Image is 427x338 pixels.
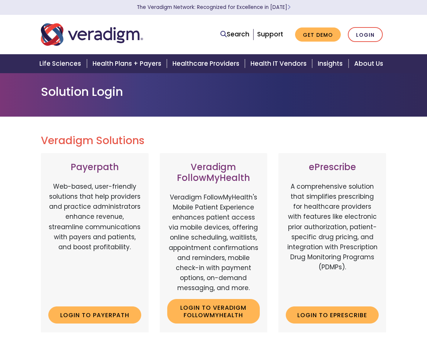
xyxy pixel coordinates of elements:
[137,4,291,11] a: The Veradigm Network: Recognized for Excellence in [DATE]Learn More
[41,22,143,47] img: Veradigm logo
[48,162,141,173] h3: Payerpath
[48,182,141,300] p: Web-based, user-friendly solutions that help providers and practice administrators enhance revenu...
[167,192,260,293] p: Veradigm FollowMyHealth's Mobile Patient Experience enhances patient access via mobile devices, o...
[257,30,283,39] a: Support
[167,299,260,323] a: Login to Veradigm FollowMyHealth
[246,54,313,73] a: Health IT Vendors
[167,162,260,183] h3: Veradigm FollowMyHealth
[348,27,383,42] a: Login
[35,54,88,73] a: Life Sciences
[287,4,291,11] span: Learn More
[41,134,386,147] h2: Veradigm Solutions
[350,54,392,73] a: About Us
[168,54,246,73] a: Healthcare Providers
[286,306,379,324] a: Login to ePrescribe
[88,54,168,73] a: Health Plans + Payers
[48,306,141,324] a: Login to Payerpath
[313,54,349,73] a: Insights
[286,162,379,173] h3: ePrescribe
[295,27,341,42] a: Get Demo
[41,85,386,99] h1: Solution Login
[286,182,379,300] p: A comprehensive solution that simplifies prescribing for healthcare providers with features like ...
[220,29,249,39] a: Search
